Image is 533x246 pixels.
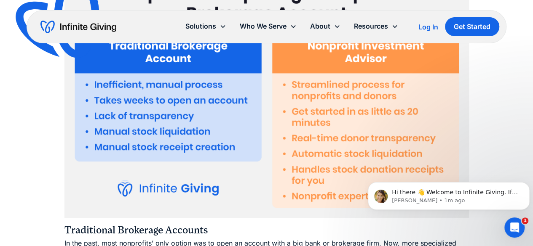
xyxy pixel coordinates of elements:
[347,17,405,35] div: Resources
[240,21,287,32] div: Who We Serve
[418,24,438,30] div: Log In
[185,21,216,32] div: Solutions
[233,17,303,35] div: Who We Serve
[310,21,330,32] div: About
[522,217,528,224] span: 1
[64,222,469,237] h4: Traditional Brokerage Accounts
[303,17,347,35] div: About
[364,164,533,223] iframe: Intercom notifications message
[40,20,116,34] a: home
[354,21,388,32] div: Resources
[179,17,233,35] div: Solutions
[504,217,525,238] iframe: Intercom live chat
[418,22,438,32] a: Log In
[445,17,499,36] a: Get Started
